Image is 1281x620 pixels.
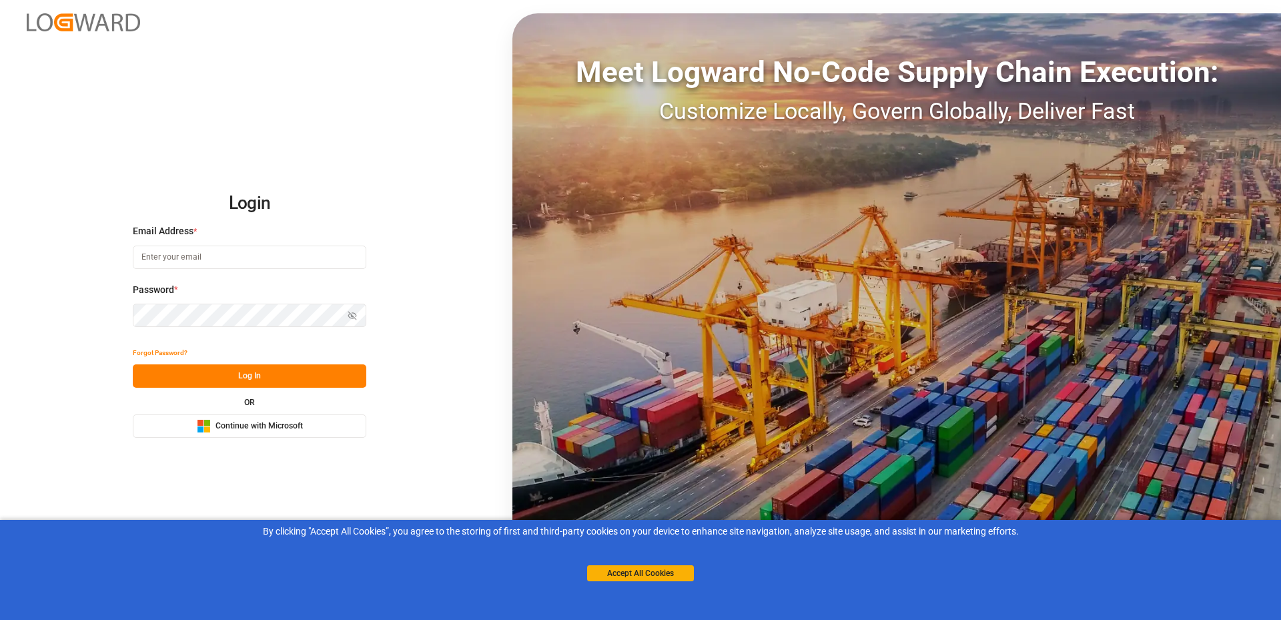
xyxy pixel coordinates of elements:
h2: Login [133,182,366,225]
div: By clicking "Accept All Cookies”, you agree to the storing of first and third-party cookies on yo... [9,525,1272,539]
small: OR [244,398,255,406]
input: Enter your email [133,246,366,269]
img: Logward_new_orange.png [27,13,140,31]
span: Continue with Microsoft [216,420,303,432]
div: Meet Logward No-Code Supply Chain Execution: [512,50,1281,94]
button: Forgot Password? [133,341,187,364]
span: Email Address [133,224,193,238]
span: Password [133,283,174,297]
button: Accept All Cookies [587,565,694,581]
button: Log In [133,364,366,388]
div: Customize Locally, Govern Globally, Deliver Fast [512,94,1281,128]
button: Continue with Microsoft [133,414,366,438]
